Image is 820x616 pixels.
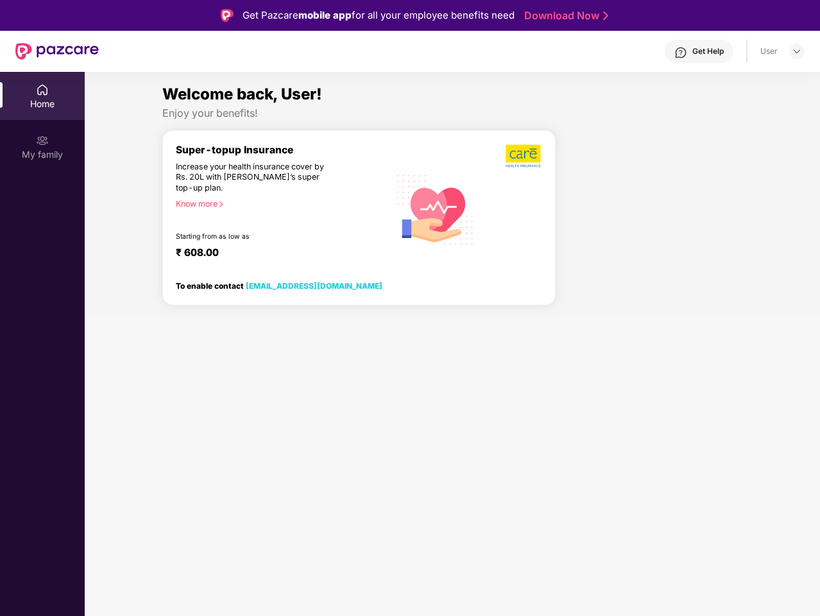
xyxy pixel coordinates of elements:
[218,201,225,208] span: right
[792,46,802,56] img: svg+xml;base64,PHN2ZyBpZD0iRHJvcGRvd24tMzJ4MzIiIHhtbG5zPSJodHRwOi8vd3d3LnczLm9yZy8yMDAwL3N2ZyIgd2...
[15,43,99,60] img: New Pazcare Logo
[603,9,608,22] img: Stroke
[760,46,778,56] div: User
[162,85,322,103] span: Welcome back, User!
[176,162,334,194] div: Increase your health insurance cover by Rs. 20L with [PERSON_NAME]’s super top-up plan.
[176,246,377,262] div: ₹ 608.00
[692,46,724,56] div: Get Help
[674,46,687,59] img: svg+xml;base64,PHN2ZyBpZD0iSGVscC0zMngzMiIgeG1sbnM9Imh0dHA6Ly93d3cudzMub3JnLzIwMDAvc3ZnIiB3aWR0aD...
[36,134,49,147] img: svg+xml;base64,PHN2ZyB3aWR0aD0iMjAiIGhlaWdodD0iMjAiIHZpZXdCb3g9IjAgMCAyMCAyMCIgZmlsbD0ibm9uZSIgeG...
[506,144,542,168] img: b5dec4f62d2307b9de63beb79f102df3.png
[162,107,742,120] div: Enjoy your benefits!
[246,281,382,291] a: [EMAIL_ADDRESS][DOMAIN_NAME]
[298,9,352,21] strong: mobile app
[243,8,515,23] div: Get Pazcare for all your employee benefits need
[524,9,604,22] a: Download Now
[176,281,382,290] div: To enable contact
[176,199,382,208] div: Know more
[389,162,481,255] img: svg+xml;base64,PHN2ZyB4bWxucz0iaHR0cDovL3d3dy53My5vcmcvMjAwMC9zdmciIHhtbG5zOnhsaW5rPSJodHRwOi8vd3...
[36,83,49,96] img: svg+xml;base64,PHN2ZyBpZD0iSG9tZSIgeG1sbnM9Imh0dHA6Ly93d3cudzMub3JnLzIwMDAvc3ZnIiB3aWR0aD0iMjAiIG...
[176,144,389,156] div: Super-topup Insurance
[176,232,335,241] div: Starting from as low as
[221,9,234,22] img: Logo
